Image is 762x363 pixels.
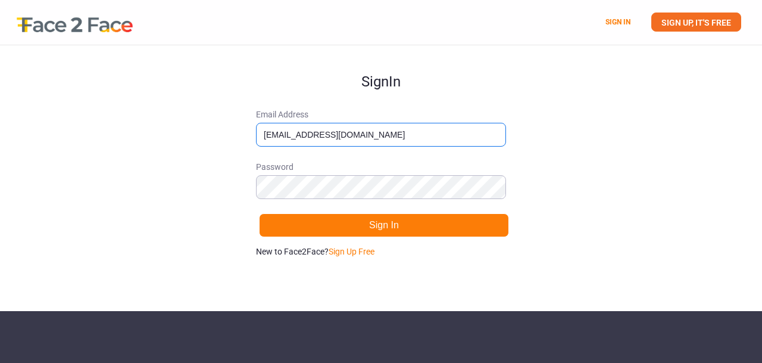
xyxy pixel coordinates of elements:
a: SIGN UP, IT'S FREE [651,13,741,32]
span: Password [256,161,506,173]
h1: Sign In [256,45,506,89]
a: SIGN IN [605,18,630,26]
p: New to Face2Face? [256,246,506,257]
input: Password [256,175,506,199]
span: Email Address [256,108,506,120]
button: Sign In [259,213,509,237]
input: Email Address [256,123,506,147]
a: Sign Up Free [329,247,374,256]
